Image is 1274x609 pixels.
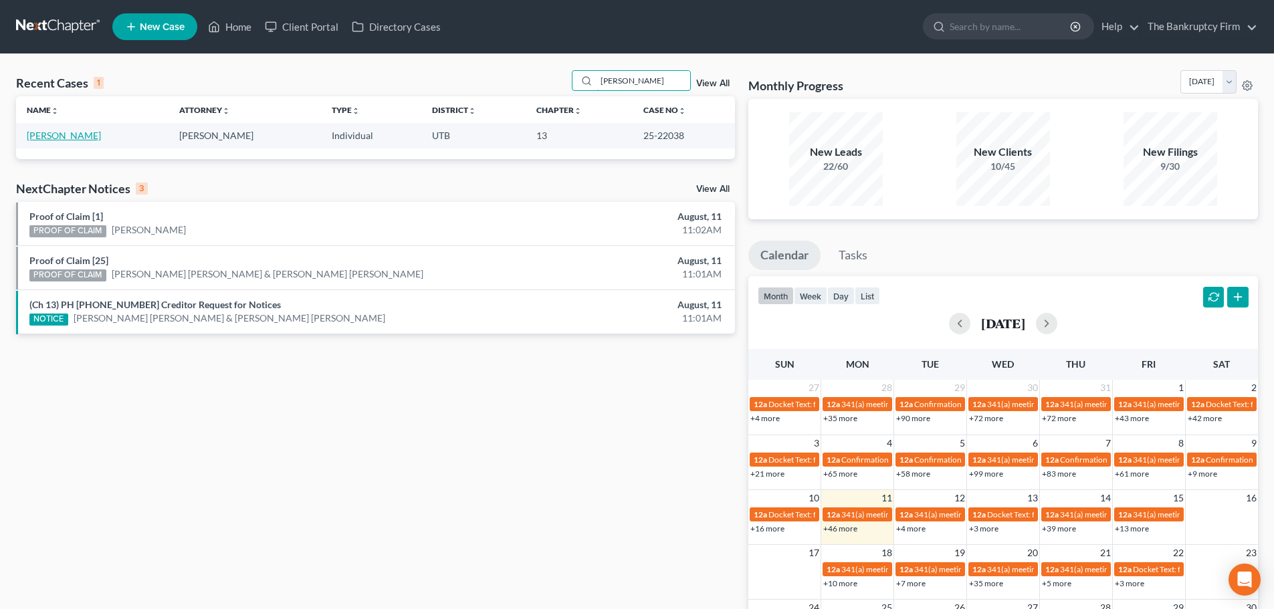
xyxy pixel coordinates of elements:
h2: [DATE] [981,316,1025,330]
a: Tasks [827,241,879,270]
a: Nameunfold_more [27,105,59,115]
a: +16 more [750,523,784,533]
span: 341(a) meeting for [PERSON_NAME] [987,564,1116,574]
span: 341(a) meeting for [PERSON_NAME] [1133,399,1262,409]
a: +72 more [1042,413,1076,423]
span: 10 [807,490,821,506]
span: 12a [899,399,913,409]
a: View All [696,185,730,194]
a: +65 more [823,469,857,479]
a: Case Nounfold_more [643,105,686,115]
button: list [855,287,880,305]
a: +43 more [1115,413,1149,423]
div: 22/60 [789,160,883,173]
span: 341(a) meeting for [PERSON_NAME] [1133,509,1262,519]
a: Attorneyunfold_more [179,105,230,115]
div: 3 [136,182,148,195]
span: 19 [953,545,966,561]
div: New Filings [1124,144,1217,160]
div: PROOF OF CLAIM [29,225,106,237]
span: 4 [885,435,893,451]
div: August, 11 [500,210,722,223]
span: 12a [1118,564,1132,574]
span: Sun [775,358,794,370]
span: Docket Text: for [PERSON_NAME] [768,509,888,519]
span: 6 [1031,435,1039,451]
span: 22 [1172,545,1185,561]
a: +4 more [896,523,926,533]
span: 21 [1099,545,1112,561]
div: 11:01AM [500,312,722,325]
div: NextChapter Notices [16,180,148,197]
span: Confirmation Hearing for [US_STATE][PERSON_NAME] [841,455,1035,465]
span: Mon [846,358,869,370]
span: Tue [922,358,939,370]
span: 31 [1099,380,1112,396]
span: 12a [827,455,840,465]
span: 27 [807,380,821,396]
span: 341(a) meeting for [PERSON_NAME] [1060,399,1189,409]
div: 11:02AM [500,223,722,237]
span: 341(a) meeting for [PERSON_NAME] [841,509,970,519]
span: 341(a) meeting for [PERSON_NAME] [914,509,1043,519]
span: 12a [1045,564,1059,574]
button: day [827,287,855,305]
div: 11:01AM [500,267,722,281]
a: +35 more [969,578,1003,588]
a: +83 more [1042,469,1076,479]
a: +46 more [823,523,857,533]
span: 2 [1250,380,1258,396]
a: +90 more [896,413,930,423]
a: +61 more [1115,469,1149,479]
a: Directory Cases [345,15,447,39]
a: [PERSON_NAME] [PERSON_NAME] & [PERSON_NAME] [PERSON_NAME] [112,267,423,281]
a: [PERSON_NAME] [PERSON_NAME] & [PERSON_NAME] [PERSON_NAME] [74,312,385,325]
span: 12a [1118,455,1132,465]
div: Open Intercom Messenger [1229,564,1261,596]
a: +58 more [896,469,930,479]
div: New Clients [956,144,1050,160]
span: Confirmation Hearing for [PERSON_NAME] [914,399,1067,409]
span: Docket Text: for [PERSON_NAME] [987,509,1107,519]
span: 28 [880,380,893,396]
span: 5 [958,435,966,451]
input: Search by name... [597,71,690,90]
a: View All [696,79,730,88]
span: 3 [813,435,821,451]
td: Individual [321,123,421,148]
button: month [758,287,794,305]
span: Docket Text: for [PERSON_NAME] & [PERSON_NAME] [768,399,959,409]
span: 12a [754,455,767,465]
span: 15 [1172,490,1185,506]
a: +42 more [1188,413,1222,423]
span: 7 [1104,435,1112,451]
span: 12a [1118,509,1132,519]
a: +21 more [750,469,784,479]
a: Proof of Claim [25] [29,255,108,266]
span: 23 [1245,545,1258,561]
div: New Leads [789,144,883,160]
a: +3 more [969,523,998,533]
span: 341(a) meeting for [914,564,979,574]
span: 1 [1177,380,1185,396]
span: 11 [880,490,893,506]
a: Client Portal [258,15,345,39]
td: UTB [421,123,526,148]
a: +3 more [1115,578,1144,588]
span: 12a [827,509,840,519]
span: 12a [972,399,986,409]
i: unfold_more [468,107,476,115]
span: 9 [1250,435,1258,451]
div: Recent Cases [16,75,104,91]
span: 16 [1245,490,1258,506]
span: Confirmation Hearing for [PERSON_NAME] [914,455,1067,465]
span: 341(a) meeting for [PERSON_NAME] [987,399,1116,409]
div: August, 11 [500,254,722,267]
i: unfold_more [678,107,686,115]
span: 12a [1118,399,1132,409]
span: 341(a) meeting for [PERSON_NAME] [1060,564,1189,574]
span: Docket Text: for [PERSON_NAME] & [PERSON_NAME] [768,455,959,465]
input: Search by name... [950,14,1072,39]
span: 12a [972,509,986,519]
span: 12a [899,455,913,465]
